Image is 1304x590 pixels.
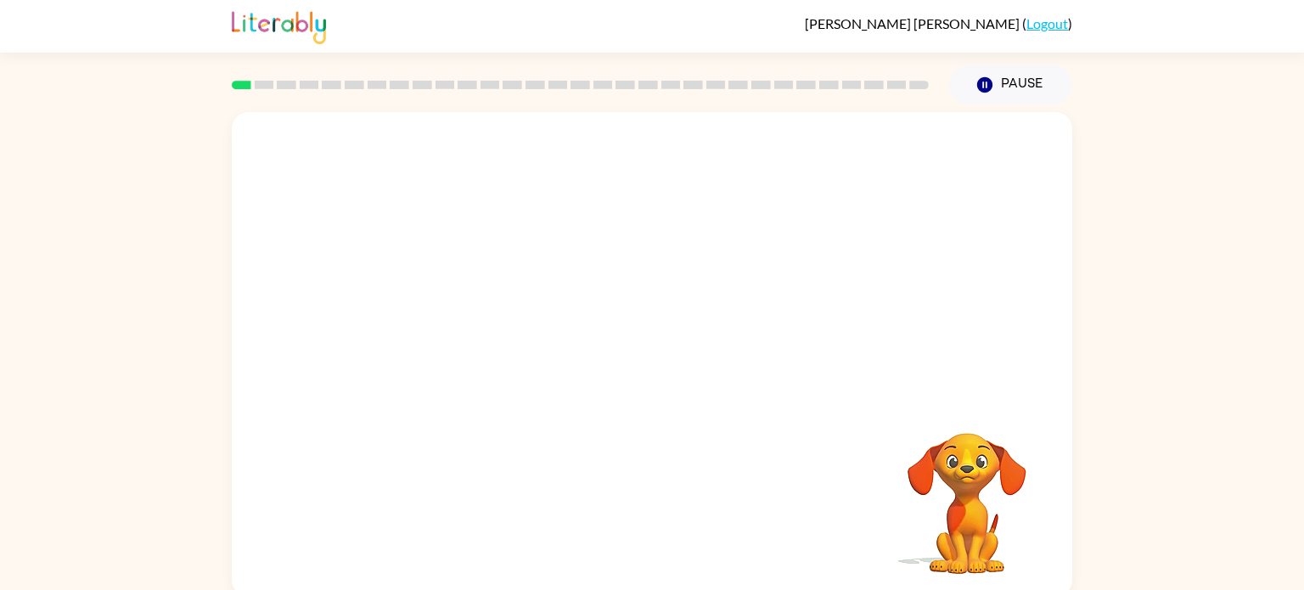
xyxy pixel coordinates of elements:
[805,15,1022,31] span: [PERSON_NAME] [PERSON_NAME]
[949,65,1072,104] button: Pause
[1026,15,1068,31] a: Logout
[882,407,1052,576] video: Your browser must support playing .mp4 files to use Literably. Please try using another browser.
[805,15,1072,31] div: ( )
[232,7,326,44] img: Literably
